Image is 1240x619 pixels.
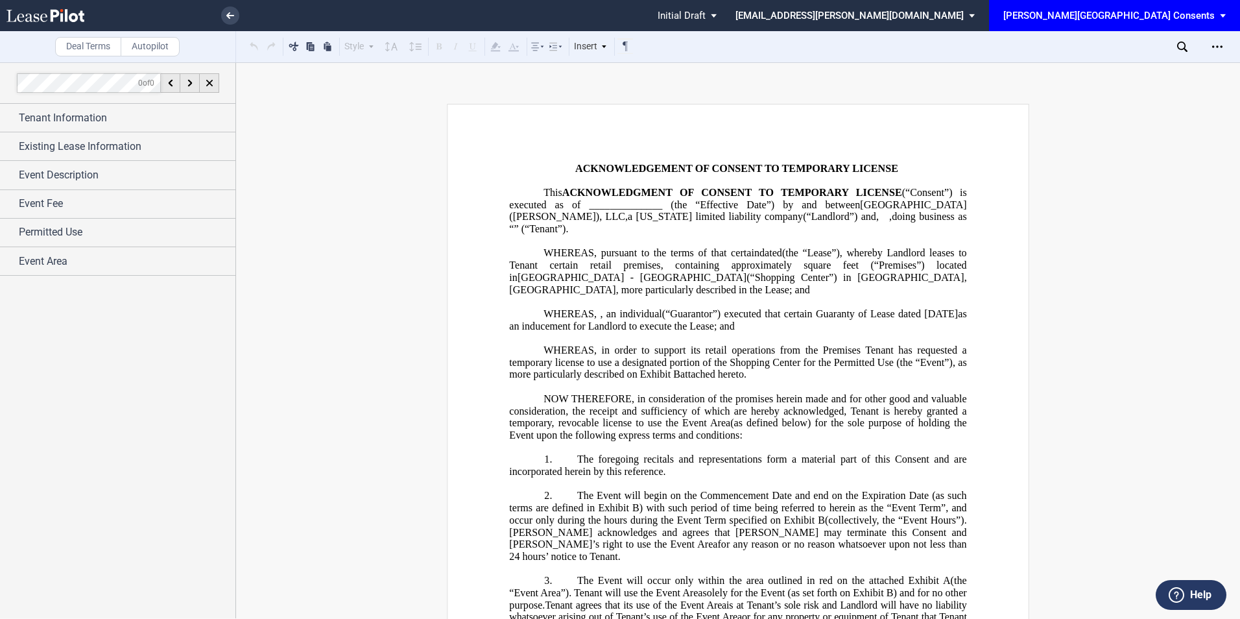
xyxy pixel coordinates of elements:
button: Paste [320,38,335,54]
span: ” ( [514,223,525,235]
a: B [673,369,680,380]
span: 3. [544,575,552,587]
span: (“Guarantor”) executed that certain Guaranty of Lease dated [DATE] [662,308,958,320]
span: , [964,272,967,284]
span: ) with such period of time being referred to herein as the “Event Term”, and occur only during th... [509,502,969,526]
span: doing business as “ [509,211,969,234]
a: A [943,575,951,587]
span: , an individual [600,308,662,320]
div: [PERSON_NAME][GEOGRAPHIC_DATA] Consents [1003,10,1215,21]
span: , more particularly described in the Lease; and [616,284,810,295]
span: NOW THEREFORE, in consideration of the promises herein made and for other good and valuable consi... [509,393,969,429]
a: B [887,587,894,599]
span: solely for the Event (as set forth on Exhibit [703,587,884,599]
span: 1. [544,454,552,465]
span: [GEOGRAPHIC_DATA] ([PERSON_NAME]), LLC [509,199,969,222]
span: Event Description [19,167,99,183]
div: Insert [572,38,610,55]
span: 2. [544,490,552,502]
span: square feet (“Premises”) located in [509,260,969,283]
label: Deal Terms [55,37,121,56]
span: “Tenant”). [525,223,568,235]
span: Event Area [19,254,67,269]
span: Event Fee [19,196,63,212]
a: B [818,515,825,526]
span: ACKNOWLEDGMENT OF CONSENT TO TEMPORARY LICENSE [562,187,902,199]
span: , [889,211,892,223]
span: Existing Lease Information [19,139,141,154]
span: [US_STATE] [636,211,692,223]
span: ”) [561,587,569,599]
a: B [632,502,639,514]
span: (“Shopping Center”) in [746,272,851,284]
span: dated [759,247,782,259]
span: hours’ notice to Tenant. [522,551,620,563]
button: Help [1156,580,1226,610]
span: ) and for no other purpose. [509,587,969,611]
span: of [138,78,154,87]
span: limited liability company [695,211,803,223]
span: The Event will occur only within the area outlined in red on the attached Exhibit [577,575,939,587]
span: , whereby Landlord leases to Tenant certain retail premises, containing approximately [509,247,969,271]
span: , [625,211,628,223]
span: , [876,211,879,223]
span: (as defined below) for the sole purpose of holding the Event upon the following express terms and... [509,417,969,441]
label: Autopilot [121,37,180,56]
button: Toggle Control Characters [617,38,633,54]
label: Help [1190,587,1211,603]
span: [GEOGRAPHIC_DATA] - [GEOGRAPHIC_DATA] [518,272,746,284]
span: Permitted Use [19,225,82,240]
span: Tenant Information [19,110,107,126]
span: attached hereto. [680,369,746,380]
span: [GEOGRAPHIC_DATA] [509,284,615,295]
span: Initial Draft [658,10,706,21]
span: 0 [138,78,143,87]
span: (collectively, the “Event Hours”). [PERSON_NAME] acknowledges and agrees that [PERSON_NAME] may t... [509,515,969,550]
button: Copy [303,38,318,54]
span: 0 [150,78,154,87]
span: WHEREAS, in order to support its retail operations from the Premises Tenant has requested a tempo... [509,345,969,380]
span: This [543,187,562,199]
span: (the “Event Area [509,575,969,598]
span: WHEREAS, pursuant to the terms of that certain [543,247,759,259]
div: Open Lease options menu [1207,36,1228,57]
span: as an inducement for Landlord to execute the Lease; and [509,308,969,332]
span: ACKNOWLEDGEMENT OF CONSENT TO TEMPORARY LICENSE [575,162,898,174]
span: WHEREAS, [543,308,597,320]
span: Tenant agrees that its use of the Event Area [545,599,726,611]
span: for any reason or no reason whatsoever upon not less than 24 [509,539,969,562]
span: (the “Lease”) [782,247,840,259]
span: . Tenant will use the Event Area [569,587,702,599]
span: [GEOGRAPHIC_DATA] [857,272,964,284]
span: The Event will begin on the Commencement Date and end on the Expiration Date (as such terms are d... [509,490,969,513]
button: Cut [286,38,302,54]
span: The foregoing recitals and representations form a material part of this Consent and are incorpora... [509,454,969,477]
span: (“Landlord”) and [803,211,876,223]
span: a [628,211,632,223]
span: (“Consent”) is executed as of ______________ (the “Effective Date”) by and between [509,187,969,210]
